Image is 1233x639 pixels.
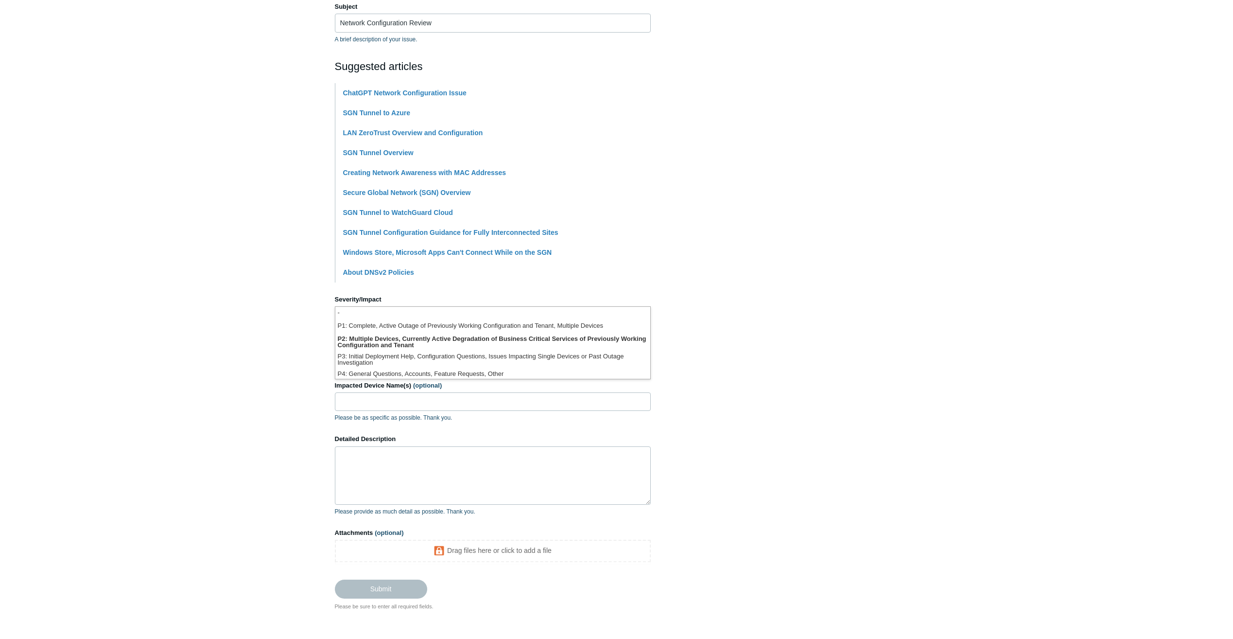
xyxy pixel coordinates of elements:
[335,295,651,304] label: Severity/Impact
[413,382,442,389] span: (optional)
[335,603,651,611] div: Please be sure to enter all required fields.
[335,580,427,598] input: Submit
[335,434,651,444] label: Detailed Description
[335,307,650,320] li: -
[343,149,414,157] a: SGN Tunnel Overview
[335,58,651,74] h2: Suggested articles
[335,528,651,538] label: Attachments
[335,333,650,351] li: P2: Multiple Devices, Currently Active Degradation of Business Critical Services of Previously Wo...
[335,320,650,333] li: P1: Complete, Active Outage of Previously Working Configuration and Tenant, Multiple Devices
[343,229,558,236] a: SGN Tunnel Configuration Guidance for Fully Interconnected Sites
[343,129,483,137] a: LAN ZeroTrust Overview and Configuration
[343,109,410,117] a: SGN Tunnel to Azure
[375,529,403,536] span: (optional)
[343,248,552,256] a: Windows Store, Microsoft Apps Can't Connect While on the SGN
[335,381,651,390] label: Impacted Device Name(s)
[343,169,506,177] a: Creating Network Awareness with MAC Addresses
[335,368,650,381] li: P4: General Questions, Accounts, Feature Requests, Other
[335,35,651,44] p: A brief description of your issue.
[335,413,651,422] p: Please be as specific as possible. Thank you.
[343,209,453,216] a: SGN Tunnel to WatchGuard Cloud
[343,89,467,97] a: ChatGPT Network Configuration Issue
[343,189,471,196] a: Secure Global Network (SGN) Overview
[335,351,650,368] li: P3: Initial Deployment Help, Configuration Questions, Issues Impacting Single Devices or Past Out...
[335,507,651,516] p: Please provide as much detail as possible. Thank you.
[343,268,414,276] a: About DNSv2 Policies
[335,2,651,12] label: Subject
